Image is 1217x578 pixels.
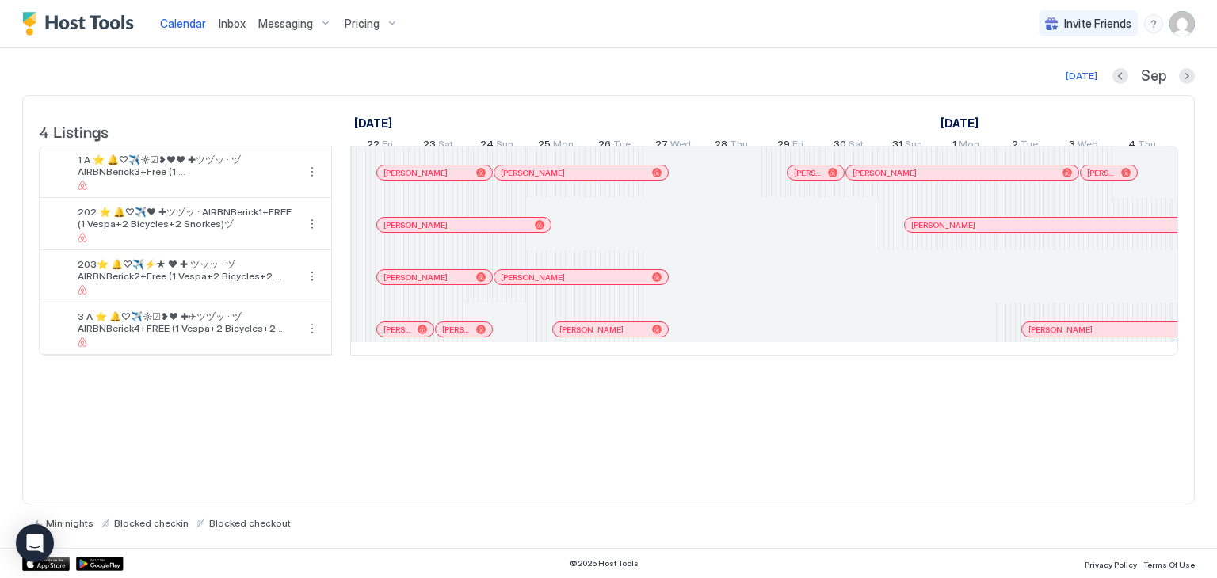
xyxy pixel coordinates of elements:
span: 23 [423,138,436,154]
span: 4 Listings [39,119,109,143]
span: Wed [1078,138,1098,154]
span: [PERSON_NAME] [1087,168,1115,178]
div: menu [303,215,322,234]
a: August 31, 2025 [888,135,926,158]
div: listing image [49,159,74,184]
div: menu [303,162,322,181]
span: Terms Of Use [1143,560,1195,569]
a: App Store [22,557,70,571]
span: 26 [598,138,611,154]
span: Wed [670,138,691,154]
span: Messaging [258,17,313,31]
span: 28 [715,138,727,154]
span: [PERSON_NAME] [501,272,565,283]
span: 3 [1069,138,1075,154]
span: 2 [1012,138,1018,154]
div: User profile [1169,11,1195,36]
button: More options [303,267,322,286]
span: 4 [1128,138,1135,154]
span: 31 [892,138,902,154]
span: [PERSON_NAME] [794,168,822,178]
a: August 25, 2025 [534,135,578,158]
a: Inbox [219,15,246,32]
a: August 22, 2025 [363,135,397,158]
div: [DATE] [1066,69,1097,83]
span: 3 A ⭐️ 🔔♡✈️☼☑❥❤ ✚✈ツヅッ · ヅAIRBNBerick4+FREE (1 Vespa+2 Bicycles+2 Snorkes)ヅ [78,310,296,334]
span: Privacy Policy [1085,560,1137,569]
a: September 2, 2025 [1008,135,1042,158]
span: 30 [834,138,846,154]
span: 25 [538,138,551,154]
a: August 28, 2025 [711,135,752,158]
span: 29 [777,138,790,154]
span: Sat [438,138,453,154]
span: Sep [1141,67,1166,86]
span: [PERSON_NAME] [501,168,565,178]
div: Open Intercom Messenger [16,524,54,562]
a: Terms Of Use [1143,555,1195,572]
span: Tue [613,138,631,154]
a: August 24, 2025 [476,135,517,158]
button: More options [303,319,322,338]
span: [PERSON_NAME] [442,325,470,335]
div: listing image [49,264,74,289]
a: August 30, 2025 [830,135,868,158]
span: 24 [480,138,494,154]
span: [PERSON_NAME] [1028,325,1093,335]
a: August 26, 2025 [594,135,635,158]
span: Fri [792,138,803,154]
span: Mon [959,138,979,154]
a: September 4, 2025 [1124,135,1160,158]
div: listing image [49,211,74,237]
span: Sun [496,138,513,154]
span: 1 [952,138,956,154]
span: Inbox [219,17,246,30]
span: Sun [905,138,922,154]
span: Thu [1138,138,1156,154]
div: menu [303,267,322,286]
a: September 1, 2025 [948,135,983,158]
button: [DATE] [1063,67,1100,86]
span: Thu [730,138,748,154]
span: 27 [655,138,668,154]
button: Next month [1179,68,1195,84]
span: [PERSON_NAME] [383,168,448,178]
span: [PERSON_NAME] [383,325,411,335]
span: Calendar [160,17,206,30]
span: 22 [367,138,380,154]
a: August 27, 2025 [651,135,695,158]
span: [PERSON_NAME] [383,272,448,283]
span: Pricing [345,17,380,31]
span: [PERSON_NAME] [911,220,975,230]
span: 1 A ⭐️ 🔔♡✈️☼☑❥❤❤ ✚ツヅッ · ヅAIRBNBerick3+Free (1 Vespa+2Bicycles+2Snorkes)ヅ [78,154,296,177]
span: Fri [382,138,393,154]
a: Privacy Policy [1085,555,1137,572]
span: [PERSON_NAME] [559,325,624,335]
span: 203⭐️ 🔔♡✈️⚡★ ❤ ✚ ツッッ · ヅAIRBNBerick2+Free (1 Vespa+2 Bicycles+2 Snorkes)ヅ [78,258,296,282]
a: August 29, 2025 [773,135,807,158]
a: August 23, 2025 [419,135,457,158]
span: 202 ⭐️ 🔔♡✈️❤ ✚ツヅッ · AIRBNBerick1+FREE (1 Vespa+2 Bicycles+2 Snorkes)ヅ [78,206,296,230]
span: Sat [849,138,864,154]
button: More options [303,215,322,234]
span: Mon [553,138,574,154]
span: Blocked checkin [114,517,189,529]
a: Host Tools Logo [22,12,141,36]
button: More options [303,162,322,181]
a: September 3, 2025 [1065,135,1102,158]
button: Previous month [1112,68,1128,84]
div: menu [1144,14,1163,33]
a: Google Play Store [76,557,124,571]
div: menu [303,319,322,338]
span: Min nights [46,517,93,529]
a: September 1, 2025 [937,112,982,135]
span: [PERSON_NAME] [853,168,917,178]
span: Blocked checkout [209,517,291,529]
span: [PERSON_NAME] [383,220,448,230]
span: © 2025 Host Tools [570,558,639,568]
div: listing image [49,316,74,341]
span: Invite Friends [1064,17,1131,31]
